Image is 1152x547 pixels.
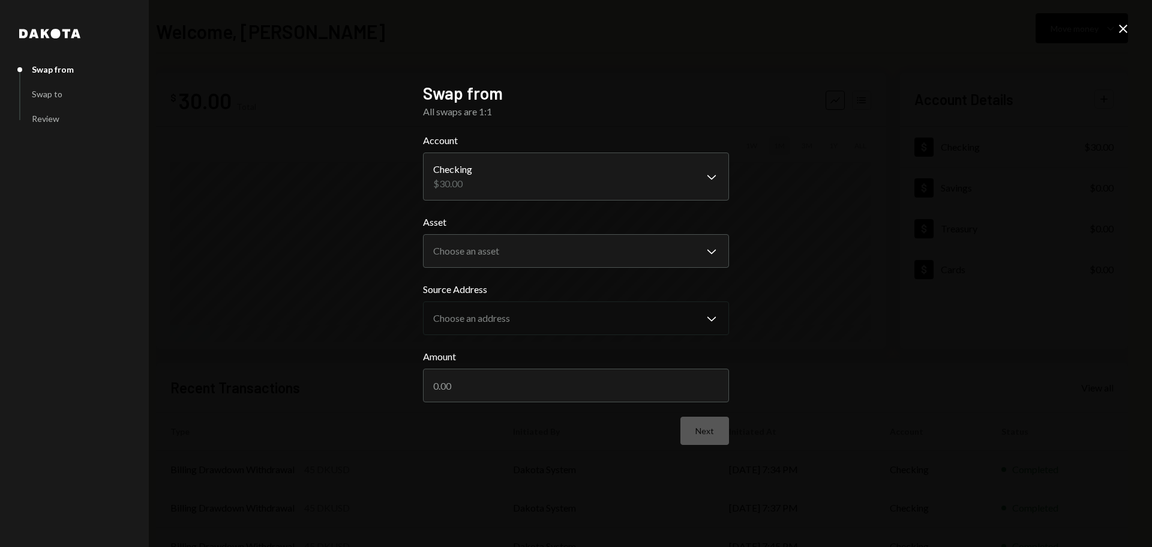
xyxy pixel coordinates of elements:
button: Account [423,153,729,201]
label: Account [423,133,729,148]
label: Source Address [423,282,729,297]
input: 0.00 [423,369,729,402]
button: Asset [423,234,729,268]
label: Asset [423,215,729,229]
button: Source Address [423,301,729,335]
h2: Swap from [423,82,729,105]
div: Swap from [32,64,74,74]
div: Swap to [32,89,62,99]
div: Review [32,113,59,124]
div: All swaps are 1:1 [423,104,729,119]
label: Amount [423,349,729,364]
